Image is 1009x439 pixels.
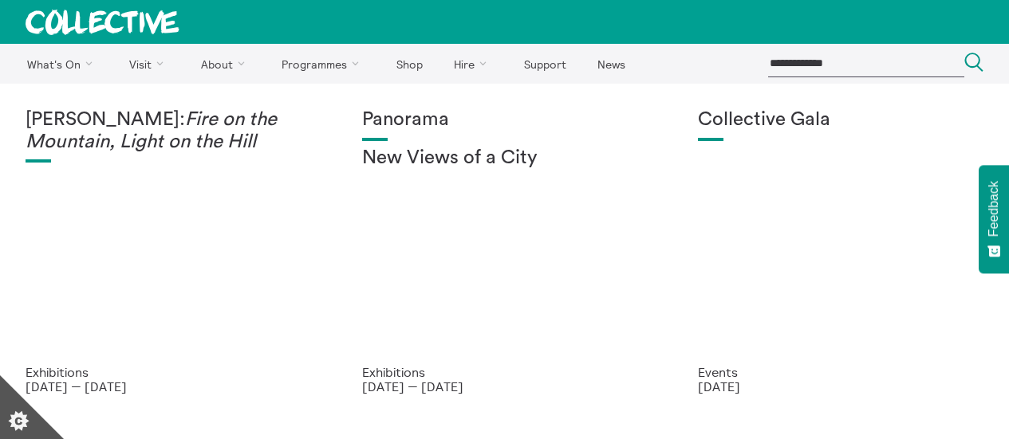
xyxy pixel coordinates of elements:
[268,44,380,84] a: Programmes
[583,44,639,84] a: News
[187,44,265,84] a: About
[698,109,983,131] h1: Collective Gala
[362,109,648,131] h1: Panorama
[13,44,112,84] a: What's On
[510,44,580,84] a: Support
[698,365,983,379] p: Events
[362,365,648,379] p: Exhibitions
[26,109,311,153] h1: [PERSON_NAME]:
[987,181,1001,237] span: Feedback
[698,379,983,394] p: [DATE]
[337,84,673,420] a: Collective Panorama June 2025 small file 8 Panorama New Views of a City Exhibitions [DATE] — [DATE]
[26,365,311,379] p: Exhibitions
[440,44,507,84] a: Hire
[672,84,1009,420] a: Collective Gala 2023. Image credit Sally Jubb. Collective Gala Events [DATE]
[382,44,436,84] a: Shop
[979,165,1009,273] button: Feedback - Show survey
[26,110,277,151] em: Fire on the Mountain, Light on the Hill
[116,44,184,84] a: Visit
[362,147,648,170] h2: New Views of a City
[362,379,648,394] p: [DATE] — [DATE]
[26,379,311,394] p: [DATE] — [DATE]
